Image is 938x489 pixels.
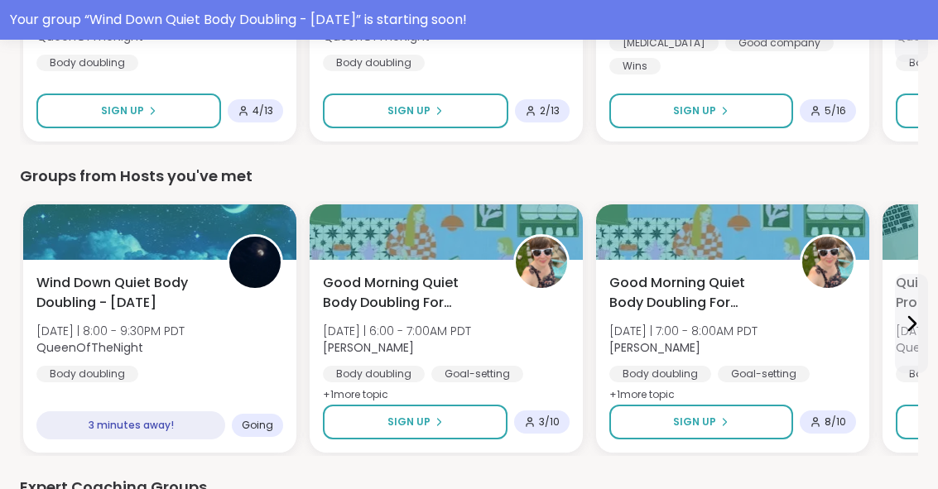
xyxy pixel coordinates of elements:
[20,165,918,188] div: Groups from Hosts you've met
[609,339,700,356] b: [PERSON_NAME]
[609,323,758,339] span: [DATE] | 7:00 - 8:00AM PDT
[609,35,719,51] div: [MEDICAL_DATA]
[10,10,928,30] div: Your group “ Wind Down Quiet Body Doubling - [DATE] ” is starting soon!
[242,419,273,432] span: Going
[36,323,185,339] span: [DATE] | 8:00 - 9:30PM PDT
[323,339,414,356] b: [PERSON_NAME]
[323,273,495,313] span: Good Morning Quiet Body Doubling For Productivity
[825,415,846,429] span: 8 / 10
[323,55,425,71] div: Body doubling
[825,104,846,117] span: 5 / 16
[36,55,138,71] div: Body doubling
[323,93,508,128] button: Sign Up
[323,323,471,339] span: [DATE] | 6:00 - 7:00AM PDT
[609,93,793,128] button: Sign Up
[36,339,143,356] b: QueenOfTheNight
[36,273,209,313] span: Wind Down Quiet Body Doubling - [DATE]
[673,103,716,118] span: Sign Up
[323,405,507,439] button: Sign Up
[387,103,431,118] span: Sign Up
[323,366,425,382] div: Body doubling
[609,405,793,439] button: Sign Up
[36,93,221,128] button: Sign Up
[802,237,854,288] img: Adrienne_QueenOfTheDawn
[516,237,567,288] img: Adrienne_QueenOfTheDawn
[609,366,711,382] div: Body doubling
[725,35,834,51] div: Good company
[101,103,144,118] span: Sign Up
[229,237,281,288] img: QueenOfTheNight
[36,366,138,382] div: Body doubling
[387,415,431,429] span: Sign Up
[718,366,810,382] div: Goal-setting
[431,366,523,382] div: Goal-setting
[673,415,716,429] span: Sign Up
[36,411,225,439] div: 3 minutes away!
[253,104,273,117] span: 4 / 13
[609,273,782,313] span: Good Morning Quiet Body Doubling For Productivity
[609,58,661,74] div: Wins
[539,415,560,429] span: 3 / 10
[540,104,560,117] span: 2 / 13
